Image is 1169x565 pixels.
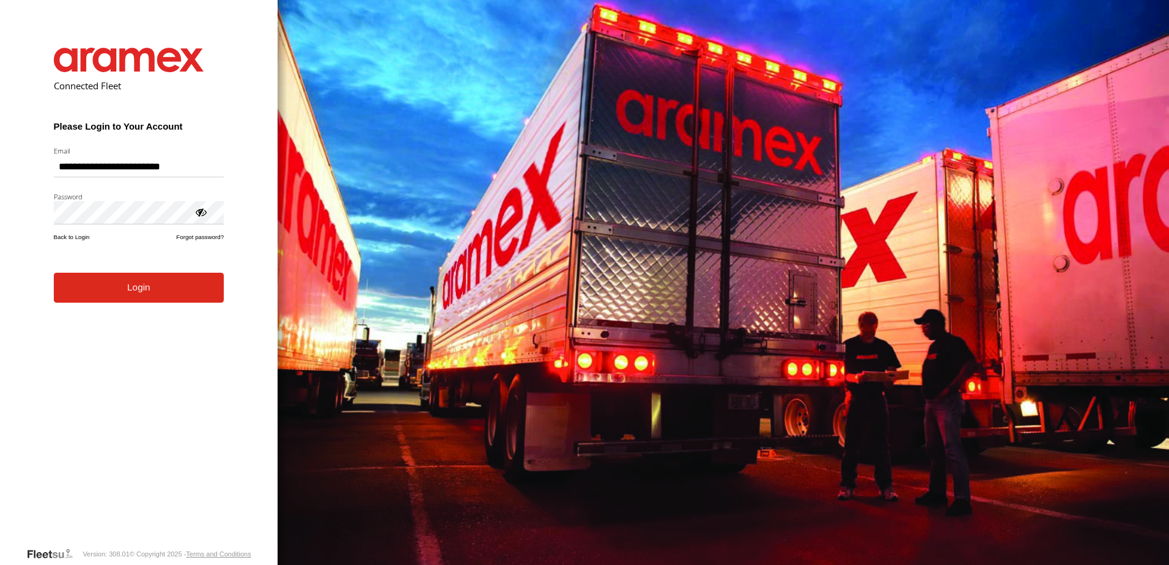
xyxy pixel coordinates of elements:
img: Aramex [54,48,204,72]
label: Password [54,192,224,201]
div: © Copyright 2025 - [130,550,251,558]
h3: Please Login to Your Account [54,121,224,131]
a: Terms and Conditions [186,550,251,558]
a: Forgot password? [176,234,224,240]
a: Back to Login [54,234,90,240]
h2: Connected Fleet [54,79,224,92]
div: Version: 308.01 [83,550,129,558]
button: Login [54,273,224,303]
label: Email [54,146,224,155]
a: Visit our Website [26,548,83,560]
